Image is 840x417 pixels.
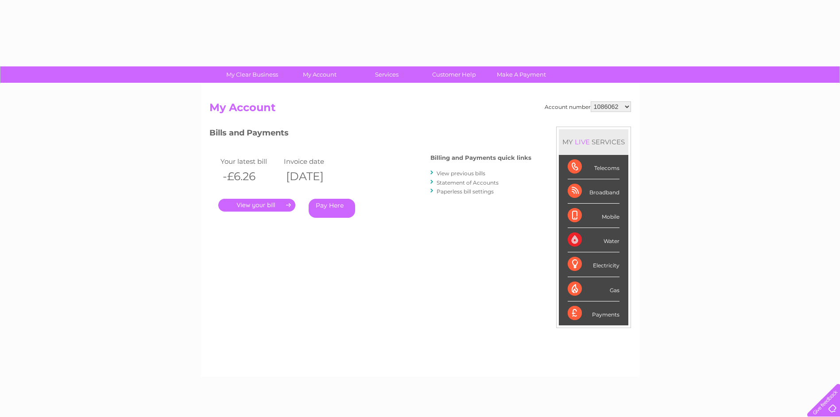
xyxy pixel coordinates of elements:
[568,277,619,301] div: Gas
[568,252,619,277] div: Electricity
[559,129,628,154] div: MY SERVICES
[568,228,619,252] div: Water
[283,66,356,83] a: My Account
[437,170,485,177] a: View previous bills
[218,155,282,167] td: Your latest bill
[282,167,345,185] th: [DATE]
[282,155,345,167] td: Invoice date
[430,154,531,161] h4: Billing and Payments quick links
[568,179,619,204] div: Broadband
[437,188,494,195] a: Paperless bill settings
[418,66,491,83] a: Customer Help
[568,204,619,228] div: Mobile
[437,179,499,186] a: Statement of Accounts
[485,66,558,83] a: Make A Payment
[216,66,289,83] a: My Clear Business
[209,127,531,142] h3: Bills and Payments
[350,66,423,83] a: Services
[573,138,592,146] div: LIVE
[309,199,355,218] a: Pay Here
[209,101,631,118] h2: My Account
[545,101,631,112] div: Account number
[568,155,619,179] div: Telecoms
[568,301,619,325] div: Payments
[218,199,295,212] a: .
[218,167,282,185] th: -£6.26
